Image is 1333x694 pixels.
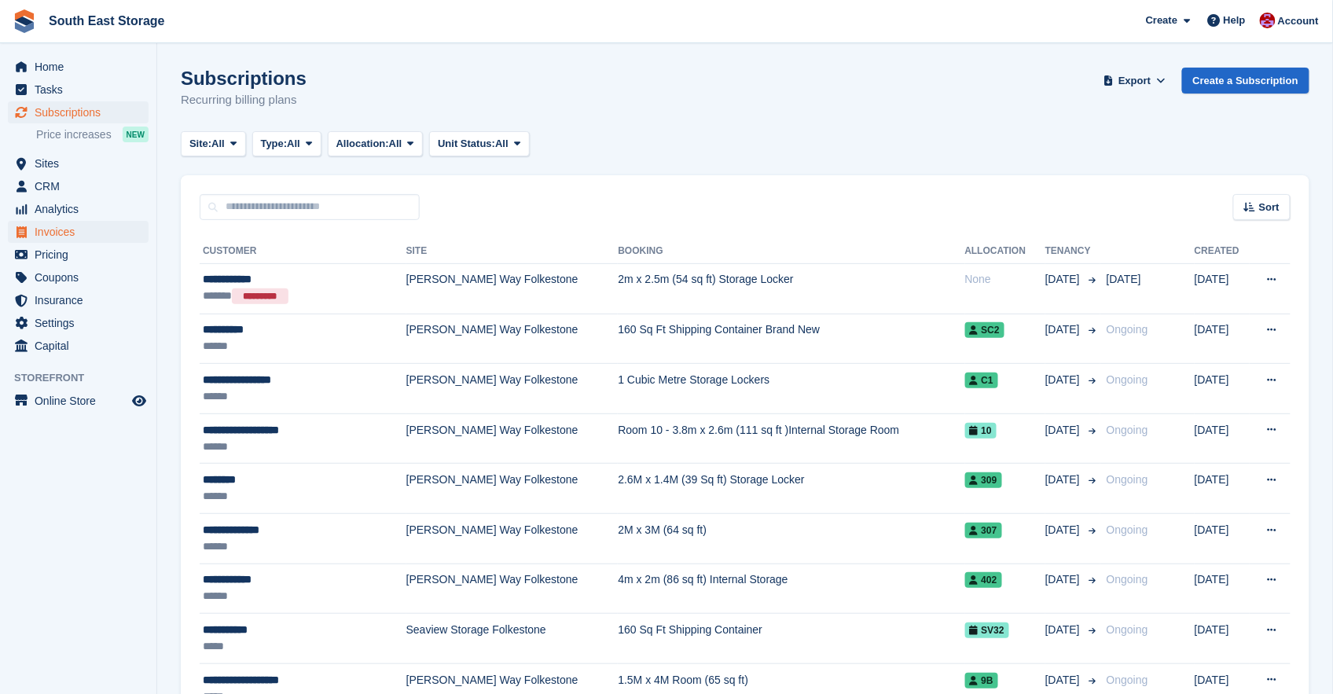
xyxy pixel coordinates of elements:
[965,622,1009,638] span: SV32
[965,523,1002,538] span: 307
[618,464,964,514] td: 2.6M x 1.4M (39 Sq ft) Storage Locker
[35,198,129,220] span: Analytics
[1195,464,1250,514] td: [DATE]
[8,335,149,357] a: menu
[1107,523,1148,536] span: Ongoing
[35,335,129,357] span: Capital
[438,136,495,152] span: Unit Status:
[14,370,156,386] span: Storefront
[1195,239,1250,264] th: Created
[1195,364,1250,414] td: [DATE]
[8,152,149,174] a: menu
[35,101,129,123] span: Subscriptions
[429,131,529,157] button: Unit Status: All
[389,136,402,152] span: All
[1100,68,1170,94] button: Export
[1107,323,1148,336] span: Ongoing
[8,198,149,220] a: menu
[1045,422,1083,439] span: [DATE]
[36,126,149,143] a: Price increases NEW
[965,572,1002,588] span: 402
[1045,672,1083,688] span: [DATE]
[1195,513,1250,564] td: [DATE]
[1278,13,1319,29] span: Account
[1045,271,1083,288] span: [DATE]
[8,266,149,288] a: menu
[287,136,300,152] span: All
[1045,372,1083,388] span: [DATE]
[35,221,129,243] span: Invoices
[1107,674,1148,686] span: Ongoing
[35,152,129,174] span: Sites
[1259,200,1280,215] span: Sort
[495,136,509,152] span: All
[618,263,964,314] td: 2m x 2.5m (54 sq ft) Storage Locker
[211,136,225,152] span: All
[1107,424,1148,436] span: Ongoing
[1045,522,1083,538] span: [DATE]
[1045,321,1083,338] span: [DATE]
[1107,623,1148,636] span: Ongoing
[35,312,129,334] span: Settings
[1146,13,1177,28] span: Create
[1107,473,1148,486] span: Ongoing
[618,614,964,664] td: 160 Sq Ft Shipping Container
[618,314,964,364] td: 160 Sq Ft Shipping Container Brand New
[42,8,171,34] a: South East Storage
[406,614,619,664] td: Seaview Storage Folkestone
[336,136,389,152] span: Allocation:
[406,364,619,414] td: [PERSON_NAME] Way Folkestone
[965,322,1004,338] span: SC2
[965,239,1045,264] th: Allocation
[1260,13,1276,28] img: Roger Norris
[35,244,129,266] span: Pricing
[8,79,149,101] a: menu
[1045,571,1083,588] span: [DATE]
[252,131,321,157] button: Type: All
[1195,564,1250,614] td: [DATE]
[200,239,406,264] th: Customer
[35,289,129,311] span: Insurance
[130,391,149,410] a: Preview store
[1118,73,1151,89] span: Export
[965,271,1045,288] div: None
[406,314,619,364] td: [PERSON_NAME] Way Folkestone
[328,131,424,157] button: Allocation: All
[1195,263,1250,314] td: [DATE]
[1182,68,1309,94] a: Create a Subscription
[8,289,149,311] a: menu
[8,221,149,243] a: menu
[35,79,129,101] span: Tasks
[35,266,129,288] span: Coupons
[8,56,149,78] a: menu
[965,472,1002,488] span: 309
[406,513,619,564] td: [PERSON_NAME] Way Folkestone
[406,413,619,464] td: [PERSON_NAME] Way Folkestone
[261,136,288,152] span: Type:
[13,9,36,33] img: stora-icon-8386f47178a22dfd0bd8f6a31ec36ba5ce8667c1dd55bd0f319d3a0aa187defe.svg
[8,175,149,197] a: menu
[965,673,998,688] span: 9B
[1107,573,1148,586] span: Ongoing
[181,131,246,157] button: Site: All
[123,127,149,142] div: NEW
[36,127,112,142] span: Price increases
[181,91,307,109] p: Recurring billing plans
[618,413,964,464] td: Room 10 - 3.8m x 2.6m (111 sq ft )Internal Storage Room
[406,239,619,264] th: Site
[8,101,149,123] a: menu
[35,56,129,78] span: Home
[1195,614,1250,664] td: [DATE]
[35,390,129,412] span: Online Store
[965,423,997,439] span: 10
[1107,373,1148,386] span: Ongoing
[1195,413,1250,464] td: [DATE]
[1195,314,1250,364] td: [DATE]
[965,373,998,388] span: C1
[1045,239,1100,264] th: Tenancy
[406,564,619,614] td: [PERSON_NAME] Way Folkestone
[35,175,129,197] span: CRM
[1045,622,1083,638] span: [DATE]
[406,263,619,314] td: [PERSON_NAME] Way Folkestone
[406,464,619,514] td: [PERSON_NAME] Way Folkestone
